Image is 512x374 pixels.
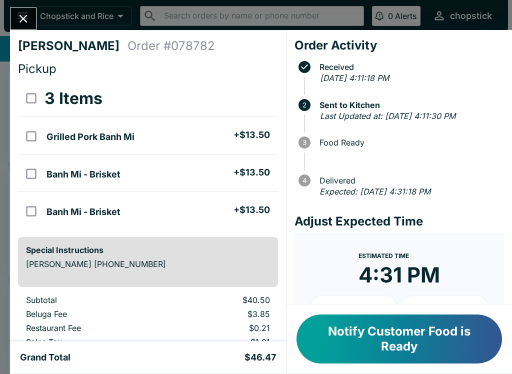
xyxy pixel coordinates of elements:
span: Received [314,62,504,71]
p: Restaurant Fee [26,323,155,333]
p: $0.21 [171,323,269,333]
span: Delivered [314,176,504,185]
em: Last Updated at: [DATE] 4:11:30 PM [320,111,455,121]
p: Sales Tax [26,337,155,347]
button: + 20 [401,296,488,321]
h5: + $13.50 [233,129,270,141]
p: Beluga Fee [26,309,155,319]
p: $1.91 [171,337,269,347]
h5: $46.47 [244,351,276,363]
p: Subtotal [26,295,155,305]
text: 3 [302,138,306,146]
time: 4:31 PM [358,262,440,288]
text: 4 [302,176,306,184]
span: Food Ready [314,138,504,147]
h5: Banh Mi - Brisket [46,206,120,218]
h4: Order Activity [294,38,504,53]
p: $3.85 [171,309,269,319]
p: $40.50 [171,295,269,305]
button: + 10 [310,296,397,321]
h5: Grilled Pork Banh Mi [46,131,134,143]
table: orders table [18,80,278,229]
span: Pickup [18,61,56,76]
h4: Order # 078782 [127,38,215,53]
em: Expected: [DATE] 4:31:18 PM [319,186,430,196]
h6: Special Instructions [26,245,270,255]
h5: + $13.50 [233,166,270,178]
span: Sent to Kitchen [314,100,504,109]
h5: Grand Total [20,351,70,363]
h4: [PERSON_NAME] [18,38,127,53]
span: Estimated Time [358,252,409,259]
button: Notify Customer Food is Ready [296,314,502,363]
h5: Banh Mi - Brisket [46,168,120,180]
h4: Adjust Expected Time [294,214,504,229]
p: [PERSON_NAME] [PHONE_NUMBER] [26,259,270,269]
table: orders table [18,295,278,351]
h3: 3 Items [44,88,102,108]
em: [DATE] 4:11:18 PM [320,73,389,83]
h5: + $13.50 [233,204,270,216]
text: 2 [302,101,306,109]
button: Close [10,8,36,29]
